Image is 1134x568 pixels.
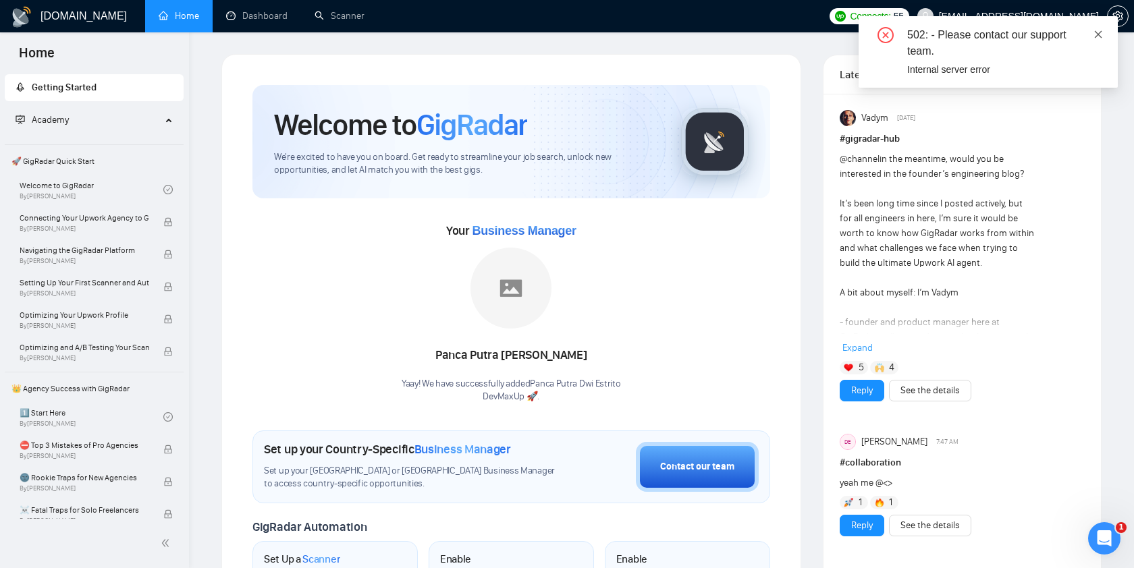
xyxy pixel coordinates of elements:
[840,110,856,126] img: Vadym
[20,503,149,517] span: ☠️ Fatal Traps for Solo Freelancers
[20,257,149,265] span: By [PERSON_NAME]
[226,10,288,22] a: dashboardDashboard
[889,361,894,374] span: 4
[315,10,364,22] a: searchScanner
[163,185,173,194] span: check-circle
[840,153,880,165] span: @channel
[889,496,892,509] span: 1
[163,477,173,486] span: lock
[840,455,1085,470] h1: # collaboration
[20,354,149,362] span: By [PERSON_NAME]
[840,476,1036,490] div: yeah me @<>
[875,363,884,372] img: 🙌
[1116,522,1127,533] span: 1
[894,9,904,24] span: 55
[163,509,173,519] span: lock
[163,412,173,422] span: check-circle
[20,452,149,460] span: By [PERSON_NAME]
[470,248,551,329] img: placeholder.png
[264,442,511,457] h1: Set up your Country-Specific
[264,465,561,490] span: Set up your [GEOGRAPHIC_DATA] or [GEOGRAPHIC_DATA] Business Manager to access country-specific op...
[20,244,149,257] span: Navigating the GigRadar Platform
[20,402,163,432] a: 1️⃣ Start HereBy[PERSON_NAME]
[861,111,888,125] span: Vadym
[302,552,340,566] span: Scanner
[900,383,960,398] a: See the details
[889,515,971,536] button: See the details
[859,496,862,509] span: 1
[835,11,846,22] img: upwork-logo.png
[402,391,621,403] p: DevMaxUp 🚀 .
[840,380,884,401] button: Reply
[840,515,884,536] button: Reply
[20,175,163,204] a: Welcome to GigRadarBy[PERSON_NAME]
[1093,30,1103,39] span: close
[163,250,173,259] span: lock
[1088,522,1120,555] iframe: Intercom live chat
[20,517,149,525] span: By [PERSON_NAME]
[6,148,182,175] span: 🚀 GigRadar Quick Start
[875,498,884,507] img: 🔥
[5,74,184,101] li: Getting Started
[32,114,69,125] span: Academy
[840,66,919,83] span: Latest Posts from the GigRadar Community
[1107,11,1129,22] a: setting
[414,442,511,457] span: Business Manager
[6,375,182,402] span: 👑 Agency Success with GigRadar
[446,223,576,238] span: Your
[163,217,173,227] span: lock
[660,459,734,474] div: Contact our team
[163,314,173,324] span: lock
[636,442,759,492] button: Contact our team
[900,518,960,533] a: See the details
[163,445,173,454] span: lock
[20,438,149,452] span: ⛔ Top 3 Mistakes of Pro Agencies
[850,9,890,24] span: Connects:
[20,484,149,492] span: By [PERSON_NAME]
[274,107,527,143] h1: Welcome to
[851,383,873,398] a: Reply
[842,342,873,353] span: Expand
[907,62,1102,77] div: Internal server error
[897,112,915,124] span: [DATE]
[274,151,659,177] span: We're excited to have you on board. Get ready to streamline your job search, unlock new opportuni...
[840,434,855,449] div: DE
[20,308,149,322] span: Optimizing Your Upwork Profile
[936,436,959,448] span: 7:47 AM
[163,347,173,356] span: lock
[161,536,174,550] span: double-left
[859,361,864,374] span: 5
[402,344,621,367] div: Panca Putra [PERSON_NAME]
[163,282,173,291] span: lock
[921,11,930,21] span: user
[252,519,367,534] span: GigRadar Automation
[844,498,853,507] img: 🚀
[907,27,1102,59] div: 502: - Please contact our support team.
[20,289,149,297] span: By [PERSON_NAME]
[681,108,749,175] img: gigradar-logo.png
[840,132,1085,146] h1: # gigradar-hub
[20,341,149,354] span: Optimizing and A/B Testing Your Scanner for Better Results
[840,152,1036,567] div: in the meantime, would you be interested in the founder’s engineering blog? It’s been long time s...
[20,322,149,330] span: By [PERSON_NAME]
[159,10,199,22] a: homeHome
[20,211,149,225] span: Connecting Your Upwork Agency to GigRadar
[8,43,65,72] span: Home
[16,82,25,92] span: rocket
[1107,5,1129,27] button: setting
[861,434,927,449] span: [PERSON_NAME]
[264,552,340,566] h1: Set Up a
[20,471,149,484] span: 🌚 Rookie Traps for New Agencies
[472,224,576,237] span: Business Manager
[878,27,894,43] span: close-circle
[11,6,32,28] img: logo
[402,378,621,403] div: Yaay! We have successfully added Panca Putra Dwi Estri to
[416,107,527,143] span: GigRadar
[844,363,853,372] img: ❤️
[16,115,25,124] span: fund-projection-screen
[32,82,97,93] span: Getting Started
[851,518,873,533] a: Reply
[20,225,149,233] span: By [PERSON_NAME]
[889,380,971,401] button: See the details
